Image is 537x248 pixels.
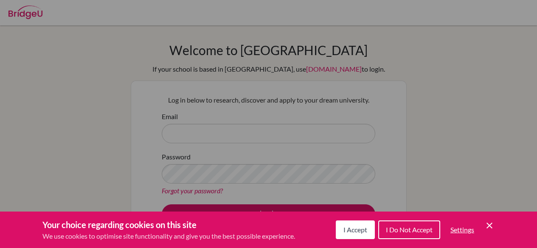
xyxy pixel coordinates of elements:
[336,220,375,239] button: I Accept
[386,226,433,234] span: I Do Not Accept
[484,220,495,231] button: Save and close
[444,221,481,238] button: Settings
[450,226,474,234] span: Settings
[42,231,295,241] p: We use cookies to optimise site functionality and give you the best possible experience.
[42,218,295,231] h3: Your choice regarding cookies on this site
[378,220,440,239] button: I Do Not Accept
[343,226,367,234] span: I Accept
